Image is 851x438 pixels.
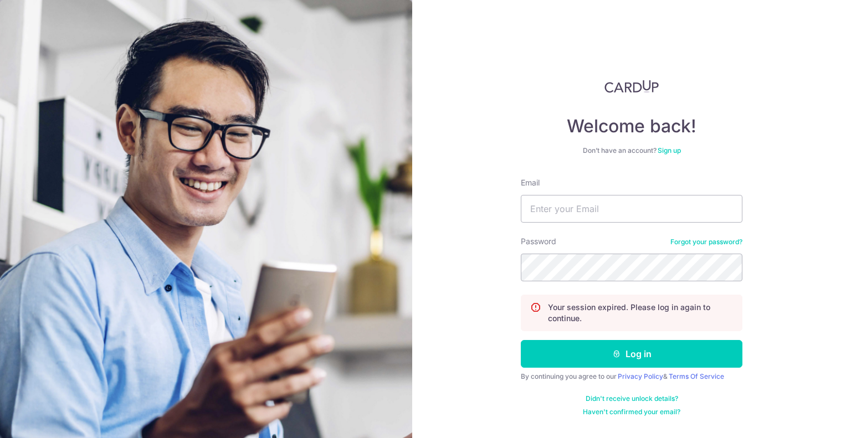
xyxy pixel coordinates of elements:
[658,146,681,154] a: Sign up
[670,238,742,246] a: Forgot your password?
[521,177,540,188] label: Email
[548,302,733,324] p: Your session expired. Please log in again to continue.
[583,408,680,416] a: Haven't confirmed your email?
[521,195,742,223] input: Enter your Email
[604,80,659,93] img: CardUp Logo
[521,146,742,155] div: Don’t have an account?
[521,372,742,381] div: By continuing you agree to our &
[521,236,556,247] label: Password
[521,115,742,137] h4: Welcome back!
[521,340,742,368] button: Log in
[618,372,663,380] a: Privacy Policy
[586,394,678,403] a: Didn't receive unlock details?
[669,372,724,380] a: Terms Of Service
